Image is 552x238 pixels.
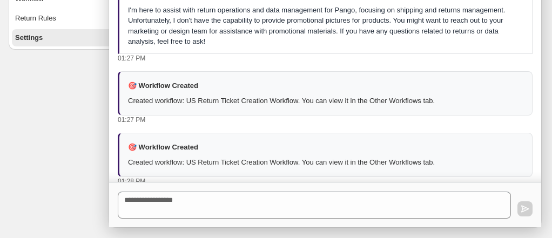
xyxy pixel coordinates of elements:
p: 01:27 PM [118,115,145,124]
span: Settings [15,32,43,43]
button: Return Rules [12,10,181,27]
div: I'm here to assist with return operations and data management for Pango, focusing on shipping and... [128,5,523,47]
p: Created workflow: US Return Ticket Creation Workflow. You can view it in the Other Workflows tab. [128,96,523,106]
p: 🎯 Workflow Created [128,80,198,91]
span: Return Rules [15,13,56,24]
button: Settings [12,29,181,46]
p: 01:28 PM [118,177,145,186]
p: 01:27 PM [118,54,145,63]
p: Created workflow: US Return Ticket Creation Workflow. You can view it in the Other Workflows tab. [128,157,523,168]
p: 🎯 Workflow Created [128,142,198,153]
